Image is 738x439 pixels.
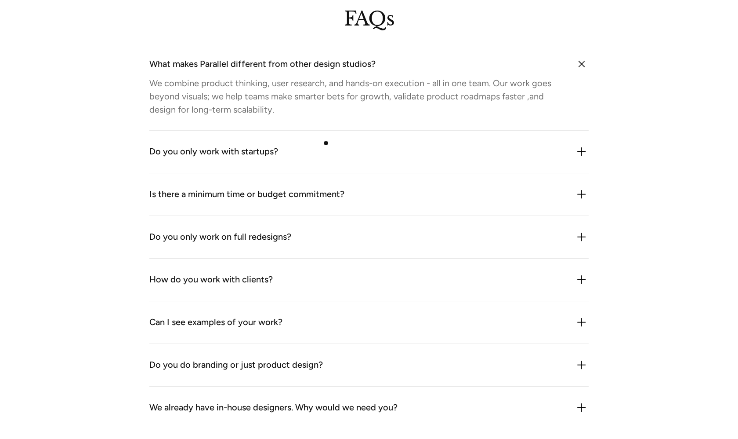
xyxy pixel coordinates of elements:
[149,230,291,244] div: Do you only work on full redesigns?
[149,77,565,116] div: We combine product thinking, user research, and hands-on execution - all in one team. Our work go...
[149,358,323,372] div: Do you do branding or just product design?
[149,315,282,329] div: Can I see examples of your work?
[344,12,394,26] h2: FAQs
[149,57,376,71] div: What makes Parallel different from other design studios?
[149,145,278,159] div: Do you only work with startups?
[149,273,273,287] div: How do you work with clients?
[149,401,398,415] div: We already have in-house designers. Why would we need you?
[149,187,344,201] div: Is there a minimum time or budget commitment?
